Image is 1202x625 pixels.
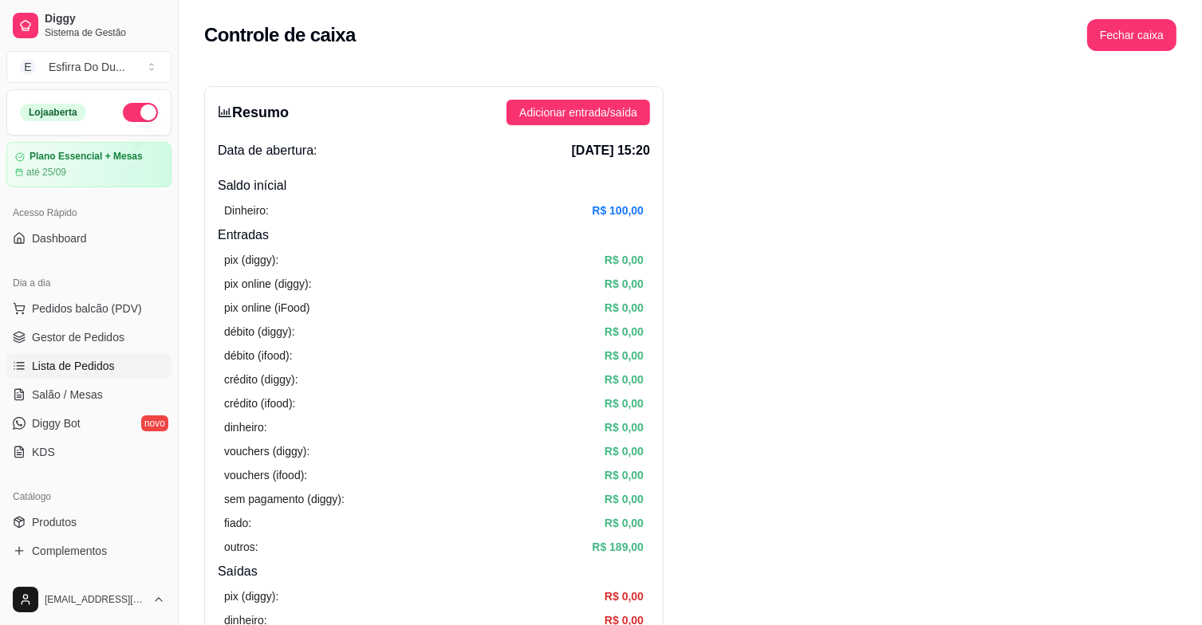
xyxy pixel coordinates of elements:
h2: Controle de caixa [204,22,356,48]
span: Salão / Mesas [32,387,103,403]
article: R$ 189,00 [592,538,644,556]
a: Salão / Mesas [6,382,171,407]
button: Fechar caixa [1087,19,1176,51]
a: KDS [6,439,171,465]
article: sem pagamento (diggy): [224,490,345,508]
span: bar-chart [218,104,232,119]
article: vouchers (diggy): [224,442,309,460]
article: até 25/09 [26,166,66,179]
div: Acesso Rápido [6,200,171,226]
article: pix online (iFood) [224,299,309,316]
button: Adicionar entrada/saída [506,100,650,125]
article: pix (diggy): [224,251,278,269]
span: E [20,59,36,75]
span: [DATE] 15:20 [572,141,650,160]
article: R$ 0,00 [605,299,644,316]
div: Loja aberta [20,104,86,121]
article: R$ 0,00 [605,442,644,460]
a: Complementos [6,538,171,564]
article: R$ 0,00 [605,490,644,508]
article: débito (ifood): [224,347,293,364]
article: Dinheiro: [224,202,269,219]
span: [EMAIL_ADDRESS][DOMAIN_NAME] [45,593,146,606]
article: vouchers (ifood): [224,466,307,484]
article: fiado: [224,514,251,532]
span: Sistema de Gestão [45,26,165,39]
article: R$ 0,00 [605,251,644,269]
button: [EMAIL_ADDRESS][DOMAIN_NAME] [6,580,171,619]
article: R$ 0,00 [605,275,644,293]
article: crédito (ifood): [224,395,295,412]
span: Dashboard [32,230,87,246]
a: Plano Essencial + Mesasaté 25/09 [6,142,171,187]
article: R$ 0,00 [605,347,644,364]
span: Adicionar entrada/saída [519,104,637,121]
a: Lista de Pedidos [6,353,171,379]
div: Esfirra Do Du ... [49,59,125,75]
h4: Saídas [218,562,650,581]
span: Complementos [32,543,107,559]
span: Gestor de Pedidos [32,329,124,345]
span: Diggy Bot [32,415,81,431]
article: R$ 0,00 [605,466,644,484]
article: R$ 0,00 [605,588,644,605]
div: Catálogo [6,484,171,509]
a: Produtos [6,509,171,535]
h4: Saldo inícial [218,176,650,195]
a: Dashboard [6,226,171,251]
article: R$ 0,00 [605,395,644,412]
article: R$ 0,00 [605,514,644,532]
button: Pedidos balcão (PDV) [6,296,171,321]
a: Diggy Botnovo [6,411,171,436]
span: Data de abertura: [218,141,317,160]
button: Select a team [6,51,171,83]
article: débito (diggy): [224,323,295,340]
span: Diggy [45,12,165,26]
article: pix online (diggy): [224,275,312,293]
div: Dia a dia [6,270,171,296]
span: KDS [32,444,55,460]
article: pix (diggy): [224,588,278,605]
h3: Resumo [218,101,289,124]
button: Alterar Status [123,103,158,122]
article: R$ 0,00 [605,419,644,436]
a: Gestor de Pedidos [6,324,171,350]
a: DiggySistema de Gestão [6,6,171,45]
h4: Entradas [218,226,650,245]
span: Pedidos balcão (PDV) [32,301,142,316]
article: R$ 0,00 [605,323,644,340]
article: Plano Essencial + Mesas [30,151,143,163]
span: Lista de Pedidos [32,358,115,374]
article: dinheiro: [224,419,267,436]
article: R$ 0,00 [605,371,644,388]
article: crédito (diggy): [224,371,298,388]
article: outros: [224,538,258,556]
article: R$ 100,00 [592,202,644,219]
span: Produtos [32,514,77,530]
